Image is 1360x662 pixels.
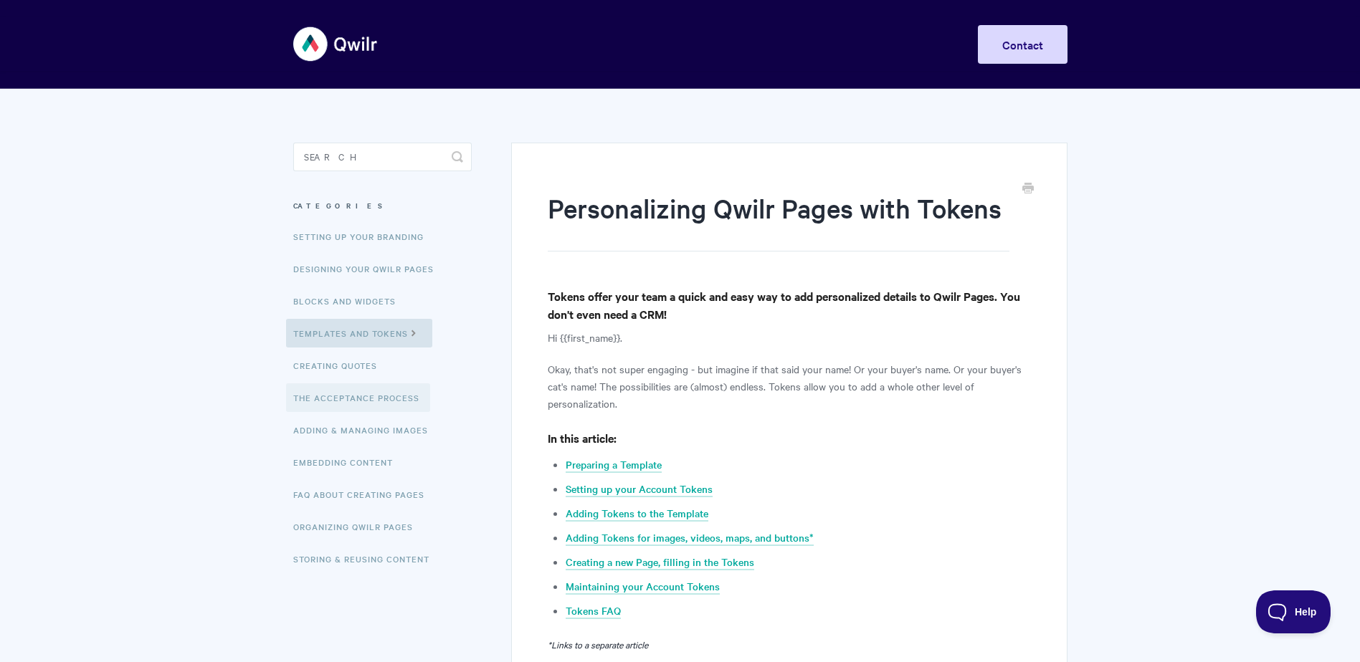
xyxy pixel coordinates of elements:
a: Creating Quotes [293,351,388,380]
a: The Acceptance Process [286,383,430,412]
a: Designing Your Qwilr Pages [293,254,444,283]
p: Hi {{first_name}}. [548,329,1030,346]
input: Search [293,143,472,171]
a: Adding & Managing Images [293,416,439,444]
a: Preparing a Template [566,457,662,473]
a: Adding Tokens to the Template [566,506,708,522]
a: Blocks and Widgets [293,287,406,315]
iframe: Toggle Customer Support [1256,590,1331,633]
a: Organizing Qwilr Pages [293,512,424,541]
a: FAQ About Creating Pages [293,480,435,509]
a: Contact [978,25,1067,64]
a: Setting up your Account Tokens [566,481,713,497]
a: Maintaining your Account Tokens [566,579,720,595]
a: Print this Article [1022,181,1034,197]
h4: Tokens offer your team a quick and easy way to add personalized details to Qwilr Pages. You don't... [548,287,1030,323]
em: *Links to a separate article [548,638,648,651]
a: Creating a new Page, filling in the Tokens [566,555,754,570]
a: Adding Tokens for images, videos, maps, and buttons* [566,530,814,546]
h4: In this article: [548,429,1030,447]
a: Tokens FAQ [566,603,621,619]
p: Okay, that's not super engaging - but imagine if that said your name! Or your buyer's name. Or yo... [548,360,1030,412]
a: Templates and Tokens [286,319,432,347]
h1: Personalizing Qwilr Pages with Tokens [548,190,1009,251]
a: Embedding Content [293,448,404,476]
a: Storing & Reusing Content [293,545,440,573]
a: Setting up your Branding [293,222,434,251]
h3: Categories [293,193,472,219]
img: Qwilr Help Center [293,17,379,71]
